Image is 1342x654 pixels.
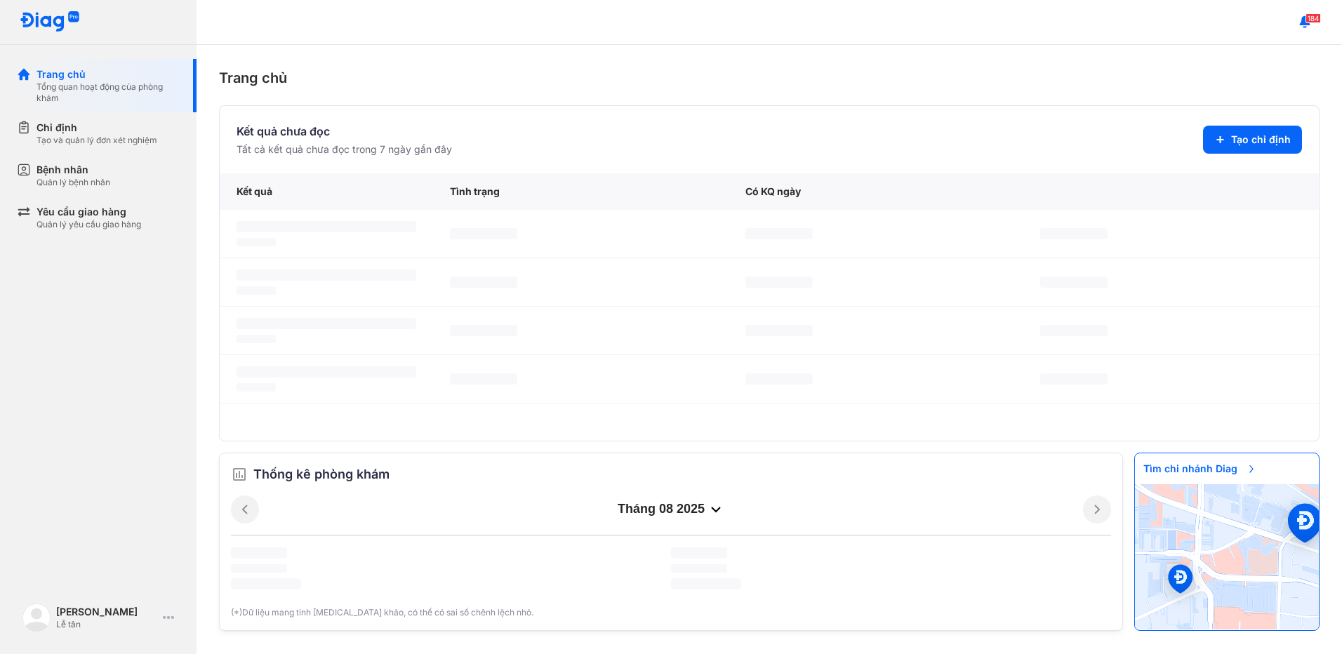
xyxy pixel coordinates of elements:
span: Tạo chỉ định [1231,133,1291,147]
span: Thống kê phòng khám [253,465,390,484]
span: ‌ [450,373,517,385]
button: Tạo chỉ định [1203,126,1302,154]
div: tháng 08 2025 [259,501,1083,518]
div: Quản lý bệnh nhân [36,177,110,188]
div: Kết quả [220,173,433,210]
span: ‌ [237,286,276,295]
span: ‌ [671,578,741,589]
span: ‌ [237,269,416,281]
img: logo [22,603,51,632]
div: [PERSON_NAME] [56,605,157,619]
div: Tất cả kết quả chưa đọc trong 7 ngày gần đây [237,142,452,156]
div: (*)Dữ liệu mang tính [MEDICAL_DATA] khảo, có thể có sai số chênh lệch nhỏ. [231,606,1111,619]
span: ‌ [231,578,301,589]
span: ‌ [671,547,727,559]
div: Bệnh nhân [36,163,110,177]
span: Tìm chi nhánh Diag [1135,453,1265,484]
span: 184 [1306,13,1321,23]
span: ‌ [237,383,276,392]
img: order.5a6da16c.svg [231,466,248,483]
div: Yêu cầu giao hàng [36,205,141,219]
span: ‌ [1040,325,1108,336]
img: logo [20,11,80,33]
span: ‌ [450,325,517,336]
div: Chỉ định [36,121,157,135]
div: Quản lý yêu cầu giao hàng [36,219,141,230]
span: ‌ [237,238,276,246]
span: ‌ [231,547,287,559]
span: ‌ [450,228,517,239]
span: ‌ [1040,276,1108,288]
div: Tạo và quản lý đơn xét nghiệm [36,135,157,146]
div: Kết quả chưa đọc [237,123,452,140]
span: ‌ [745,228,813,239]
span: ‌ [231,564,287,573]
div: Trang chủ [36,67,180,81]
div: Tổng quan hoạt động của phòng khám [36,81,180,104]
div: Trang chủ [219,67,1320,88]
span: ‌ [745,325,813,336]
span: ‌ [745,373,813,385]
span: ‌ [237,221,416,232]
span: ‌ [1040,228,1108,239]
span: ‌ [1040,373,1108,385]
div: Lễ tân [56,619,157,630]
div: Tình trạng [433,173,729,210]
span: ‌ [671,564,727,573]
span: ‌ [745,276,813,288]
span: ‌ [237,335,276,343]
span: ‌ [450,276,517,288]
span: ‌ [237,318,416,329]
div: Có KQ ngày [729,173,1024,210]
span: ‌ [237,366,416,378]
